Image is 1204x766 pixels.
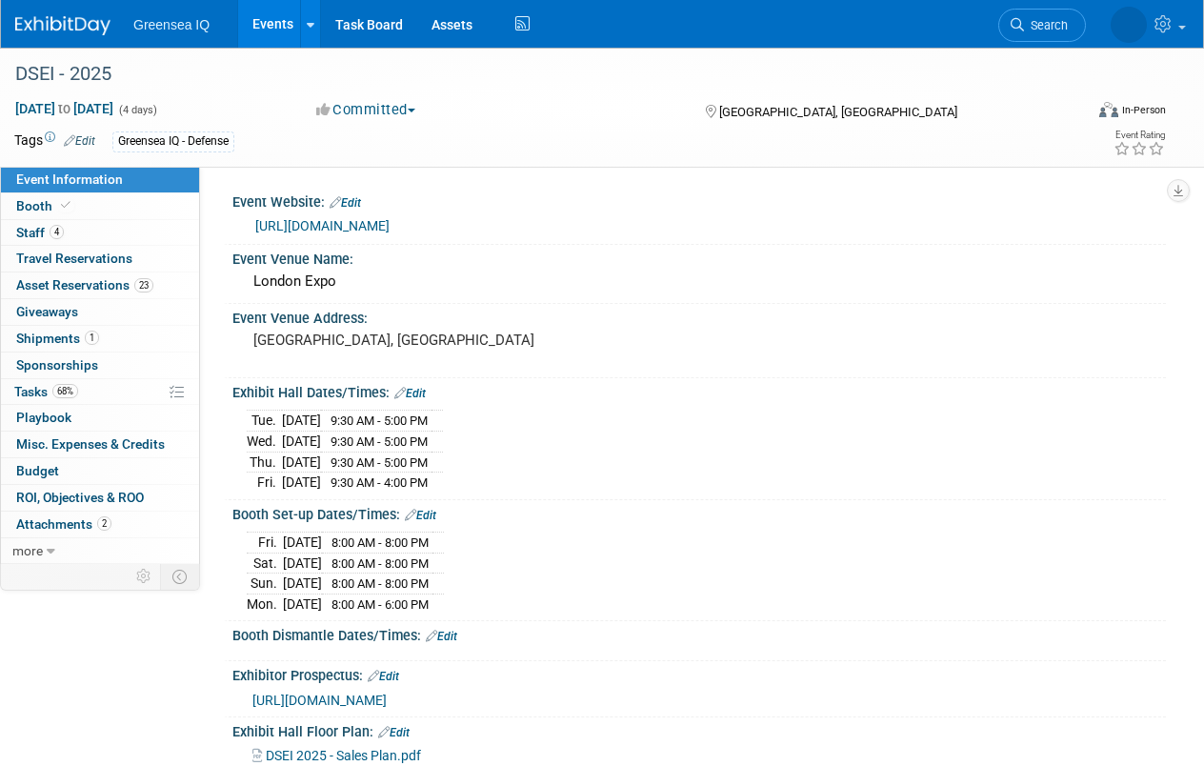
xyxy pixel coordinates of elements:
a: Edit [426,630,457,643]
span: 9:30 AM - 5:00 PM [331,413,428,428]
span: 4 [50,225,64,239]
span: Search [1024,18,1068,32]
td: Toggle Event Tabs [161,564,200,589]
td: [DATE] [282,452,321,473]
a: more [1,538,199,564]
a: Edit [378,726,410,739]
span: 23 [134,278,153,292]
span: Budget [16,463,59,478]
a: [URL][DOMAIN_NAME] [252,693,387,708]
td: Tue. [247,411,282,432]
span: 8:00 AM - 8:00 PM [331,556,429,571]
span: DSEI 2025 - Sales Plan.pdf [266,748,421,763]
span: 9:30 AM - 5:00 PM [331,455,428,470]
a: Edit [405,509,436,522]
td: [DATE] [282,411,321,432]
span: 9:30 AM - 4:00 PM [331,475,428,490]
td: Tags [14,131,95,152]
span: Booth [16,198,74,213]
span: Sponsorships [16,357,98,373]
div: In-Person [1121,103,1166,117]
a: Asset Reservations23 [1,272,199,298]
a: Giveaways [1,299,199,325]
span: Event Information [16,171,123,187]
div: Event Website: [232,188,1166,212]
td: Sun. [247,574,283,595]
a: Travel Reservations [1,246,199,272]
td: [DATE] [282,473,321,493]
div: Exhibit Hall Dates/Times: [232,378,1166,403]
div: Exhibitor Prospectus: [232,661,1166,686]
span: 8:00 AM - 8:00 PM [331,535,429,550]
button: Committed [310,100,423,120]
span: Staff [16,225,64,240]
div: Greensea IQ - Defense [112,131,234,151]
a: Event Information [1,167,199,192]
span: Asset Reservations [16,277,153,292]
a: DSEI 2025 - Sales Plan.pdf [252,748,421,763]
a: Edit [368,670,399,683]
div: Event Format [998,99,1167,128]
span: ROI, Objectives & ROO [16,490,144,505]
a: Edit [394,387,426,400]
td: Personalize Event Tab Strip [128,564,161,589]
a: Attachments2 [1,512,199,537]
td: [DATE] [283,574,322,595]
td: [DATE] [283,553,322,574]
td: Sat. [247,553,283,574]
div: Booth Dismantle Dates/Times: [232,621,1166,646]
td: Fri. [247,533,283,554]
span: [DATE] [DATE] [14,100,114,117]
div: Booth Set-up Dates/Times: [232,500,1166,525]
td: Mon. [247,594,283,614]
pre: [GEOGRAPHIC_DATA], [GEOGRAPHIC_DATA] [253,332,600,349]
span: Giveaways [16,304,78,319]
div: Event Venue Name: [232,245,1166,269]
span: 9:30 AM - 5:00 PM [331,434,428,449]
td: Wed. [247,432,282,453]
a: Edit [64,134,95,148]
a: Misc. Expenses & Credits [1,432,199,457]
a: Tasks68% [1,379,199,405]
div: London Expo [247,267,1152,296]
span: Shipments [16,331,99,346]
span: Greensea IQ [133,17,210,32]
a: ROI, Objectives & ROO [1,485,199,511]
a: [URL][DOMAIN_NAME] [255,218,390,233]
td: [DATE] [283,533,322,554]
img: Format-Inperson.png [1099,102,1118,117]
span: Misc. Expenses & Credits [16,436,165,452]
i: Booth reservation complete [61,200,70,211]
a: Sponsorships [1,353,199,378]
img: Dawn D'Angelillo [1111,7,1147,43]
a: Search [998,9,1086,42]
a: Staff4 [1,220,199,246]
div: Exhibit Hall Floor Plan: [232,717,1166,742]
span: 68% [52,384,78,398]
td: [DATE] [283,594,322,614]
span: more [12,543,43,558]
span: (4 days) [117,104,157,116]
span: 1 [85,331,99,345]
span: Attachments [16,516,111,532]
div: Event Rating [1114,131,1165,140]
div: DSEI - 2025 [9,57,1068,91]
span: 8:00 AM - 8:00 PM [331,576,429,591]
a: Shipments1 [1,326,199,352]
td: Thu. [247,452,282,473]
td: Fri. [247,473,282,493]
a: Booth [1,193,199,219]
span: to [55,101,73,116]
span: Travel Reservations [16,251,132,266]
div: Event Venue Address: [232,304,1166,328]
a: Edit [330,196,361,210]
td: [DATE] [282,432,321,453]
span: 2 [97,516,111,531]
a: Playbook [1,405,199,431]
a: Budget [1,458,199,484]
span: 8:00 AM - 6:00 PM [331,597,429,612]
span: [GEOGRAPHIC_DATA], [GEOGRAPHIC_DATA] [719,105,957,119]
span: Playbook [16,410,71,425]
span: Tasks [14,384,78,399]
